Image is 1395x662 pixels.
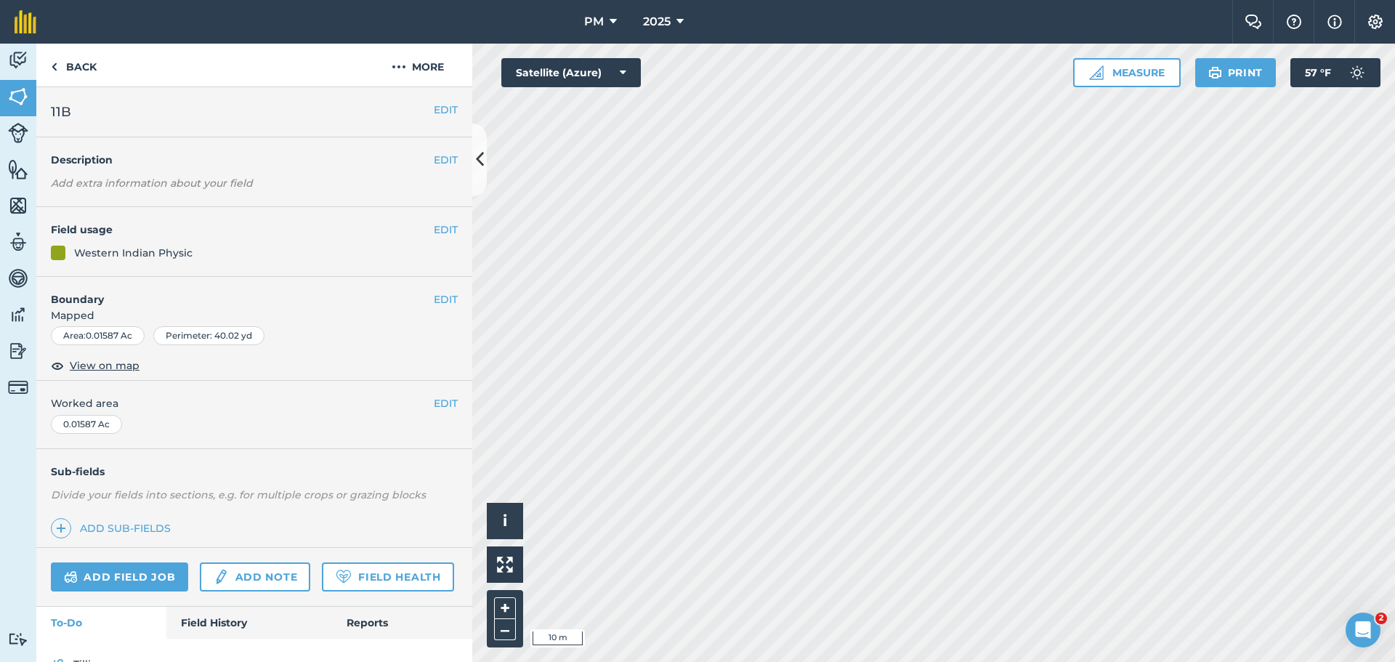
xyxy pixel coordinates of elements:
img: svg+xml;base64,PHN2ZyB4bWxucz0iaHR0cDovL3d3dy53My5vcmcvMjAwMC9zdmciIHdpZHRoPSI1NiIgaGVpZ2h0PSI2MC... [8,158,28,180]
a: Add note [200,562,310,592]
img: svg+xml;base64,PD94bWwgdmVyc2lvbj0iMS4wIiBlbmNvZGluZz0idXRmLTgiPz4KPCEtLSBHZW5lcmF0b3I6IEFkb2JlIE... [1343,58,1372,87]
span: i [503,512,507,530]
img: svg+xml;base64,PHN2ZyB4bWxucz0iaHR0cDovL3d3dy53My5vcmcvMjAwMC9zdmciIHdpZHRoPSI5IiBoZWlnaHQ9IjI0Ii... [51,58,57,76]
img: svg+xml;base64,PD94bWwgdmVyc2lvbj0iMS4wIiBlbmNvZGluZz0idXRmLTgiPz4KPCEtLSBHZW5lcmF0b3I6IEFkb2JlIE... [8,340,28,362]
span: Mapped [36,307,472,323]
div: Western Indian Physic [74,245,193,261]
a: Field History [166,607,331,639]
img: svg+xml;base64,PD94bWwgdmVyc2lvbj0iMS4wIiBlbmNvZGluZz0idXRmLTgiPz4KPCEtLSBHZW5lcmF0b3I6IEFkb2JlIE... [64,568,78,586]
div: Area : 0.01587 Ac [51,326,145,345]
span: View on map [70,358,139,374]
img: svg+xml;base64,PHN2ZyB4bWxucz0iaHR0cDovL3d3dy53My5vcmcvMjAwMC9zdmciIHdpZHRoPSI1NiIgaGVpZ2h0PSI2MC... [8,86,28,108]
span: 11B [51,102,71,122]
span: 2 [1375,613,1387,624]
button: EDIT [434,152,458,168]
img: Ruler icon [1089,65,1104,80]
button: Print [1195,58,1277,87]
a: Back [36,44,111,86]
img: A cog icon [1367,15,1384,29]
h4: Field usage [51,222,434,238]
img: Four arrows, one pointing top left, one top right, one bottom right and the last bottom left [497,557,513,573]
em: Divide your fields into sections, e.g. for multiple crops or grazing blocks [51,488,426,501]
button: View on map [51,357,139,374]
span: 57 ° F [1305,58,1331,87]
button: 57 °F [1290,58,1380,87]
h4: Boundary [36,277,434,307]
em: Add extra information about your field [51,177,253,190]
button: EDIT [434,222,458,238]
button: i [487,503,523,539]
span: Worked area [51,395,458,411]
img: svg+xml;base64,PD94bWwgdmVyc2lvbj0iMS4wIiBlbmNvZGluZz0idXRmLTgiPz4KPCEtLSBHZW5lcmF0b3I6IEFkb2JlIE... [8,632,28,646]
img: fieldmargin Logo [15,10,36,33]
button: – [494,619,516,640]
button: EDIT [434,102,458,118]
img: svg+xml;base64,PD94bWwgdmVyc2lvbj0iMS4wIiBlbmNvZGluZz0idXRmLTgiPz4KPCEtLSBHZW5lcmF0b3I6IEFkb2JlIE... [8,304,28,326]
img: svg+xml;base64,PHN2ZyB4bWxucz0iaHR0cDovL3d3dy53My5vcmcvMjAwMC9zdmciIHdpZHRoPSIyMCIgaGVpZ2h0PSIyNC... [392,58,406,76]
div: 0.01587 Ac [51,415,122,434]
button: EDIT [434,395,458,411]
a: Field Health [322,562,453,592]
button: EDIT [434,291,458,307]
span: PM [584,13,604,31]
img: svg+xml;base64,PD94bWwgdmVyc2lvbj0iMS4wIiBlbmNvZGluZz0idXRmLTgiPz4KPCEtLSBHZW5lcmF0b3I6IEFkb2JlIE... [8,49,28,71]
img: svg+xml;base64,PHN2ZyB4bWxucz0iaHR0cDovL3d3dy53My5vcmcvMjAwMC9zdmciIHdpZHRoPSIxNyIgaGVpZ2h0PSIxNy... [1327,13,1342,31]
img: svg+xml;base64,PHN2ZyB4bWxucz0iaHR0cDovL3d3dy53My5vcmcvMjAwMC9zdmciIHdpZHRoPSI1NiIgaGVpZ2h0PSI2MC... [8,195,28,217]
img: svg+xml;base64,PD94bWwgdmVyc2lvbj0iMS4wIiBlbmNvZGluZz0idXRmLTgiPz4KPCEtLSBHZW5lcmF0b3I6IEFkb2JlIE... [8,267,28,289]
button: Measure [1073,58,1181,87]
div: Perimeter : 40.02 yd [153,326,264,345]
img: svg+xml;base64,PHN2ZyB4bWxucz0iaHR0cDovL3d3dy53My5vcmcvMjAwMC9zdmciIHdpZHRoPSIxOCIgaGVpZ2h0PSIyNC... [51,357,64,374]
img: svg+xml;base64,PHN2ZyB4bWxucz0iaHR0cDovL3d3dy53My5vcmcvMjAwMC9zdmciIHdpZHRoPSIxOSIgaGVpZ2h0PSIyNC... [1208,64,1222,81]
button: + [494,597,516,619]
img: svg+xml;base64,PD94bWwgdmVyc2lvbj0iMS4wIiBlbmNvZGluZz0idXRmLTgiPz4KPCEtLSBHZW5lcmF0b3I6IEFkb2JlIE... [8,231,28,253]
img: svg+xml;base64,PHN2ZyB4bWxucz0iaHR0cDovL3d3dy53My5vcmcvMjAwMC9zdmciIHdpZHRoPSIxNCIgaGVpZ2h0PSIyNC... [56,520,66,537]
img: svg+xml;base64,PD94bWwgdmVyc2lvbj0iMS4wIiBlbmNvZGluZz0idXRmLTgiPz4KPCEtLSBHZW5lcmF0b3I6IEFkb2JlIE... [8,377,28,397]
h4: Sub-fields [36,464,472,480]
img: svg+xml;base64,PD94bWwgdmVyc2lvbj0iMS4wIiBlbmNvZGluZz0idXRmLTgiPz4KPCEtLSBHZW5lcmF0b3I6IEFkb2JlIE... [213,568,229,586]
iframe: Intercom live chat [1346,613,1380,647]
a: Reports [332,607,472,639]
a: Add sub-fields [51,518,177,538]
a: To-Do [36,607,166,639]
img: Two speech bubbles overlapping with the left bubble in the forefront [1245,15,1262,29]
h4: Description [51,152,458,168]
a: Add field job [51,562,188,592]
span: 2025 [643,13,671,31]
img: svg+xml;base64,PD94bWwgdmVyc2lvbj0iMS4wIiBlbmNvZGluZz0idXRmLTgiPz4KPCEtLSBHZW5lcmF0b3I6IEFkb2JlIE... [8,123,28,143]
button: Satellite (Azure) [501,58,641,87]
img: A question mark icon [1285,15,1303,29]
button: More [363,44,472,86]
